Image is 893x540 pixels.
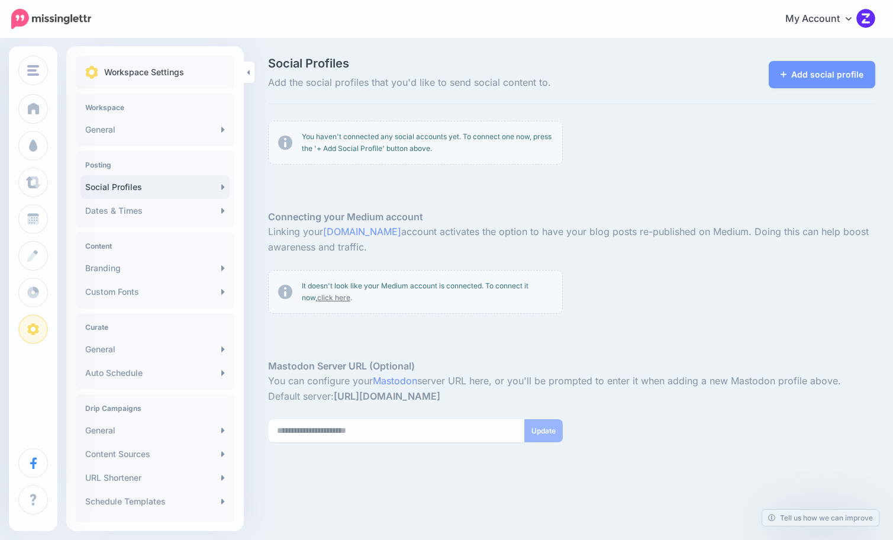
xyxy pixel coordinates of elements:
a: My Account [773,5,875,34]
a: General [80,118,230,142]
p: Linking your account activates the option to have your blog posts re-published on Medium. Doing t... [268,224,875,255]
a: Auto Schedule [80,361,230,385]
strong: [URL][DOMAIN_NAME] [334,390,440,402]
a: Content Sources [80,442,230,466]
h4: Curate [85,323,225,332]
a: Mastodon [373,375,417,387]
img: info-circle-grey.png [278,136,292,150]
h4: Posting [85,160,225,169]
a: Add social profile [769,61,876,88]
h4: Content [85,242,225,250]
h4: Drip Campaigns [85,404,225,413]
img: info-circle-grey.png [278,285,292,299]
a: Branding [80,256,230,280]
span: Add the social profiles that you'd like to send social content to. [268,75,667,91]
p: You haven't connected any social accounts yet. To connect one now, press the '+ Add Social Profil... [302,131,553,155]
p: Workspace Settings [104,65,184,79]
p: You can configure your server URL here, or you'll be prompted to enter it when adding a new Masto... [268,374,875,404]
img: Missinglettr [11,9,91,29]
img: settings.png [85,66,98,79]
a: [DOMAIN_NAME] [323,226,401,237]
a: General [80,337,230,361]
img: menu.png [27,65,39,76]
h5: Connecting your Medium account [268,210,875,224]
a: General [80,419,230,442]
h5: Mastodon Server URL (Optional) [268,359,875,374]
a: Dates & Times [80,199,230,223]
p: It doesn't look like your Medium account is connected. To connect it now, . [302,280,553,304]
h4: Workspace [85,103,225,112]
a: Content Templates [80,513,230,537]
a: Schedule Templates [80,490,230,513]
a: Tell us how we can improve [762,510,879,526]
a: URL Shortener [80,466,230,490]
span: Social Profiles [268,57,667,69]
a: Custom Fonts [80,280,230,304]
button: Update [524,419,563,442]
a: click here [317,293,350,302]
a: Social Profiles [80,175,230,199]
